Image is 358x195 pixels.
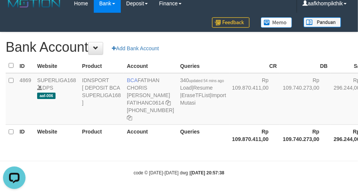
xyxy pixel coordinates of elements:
[34,124,79,146] th: Website
[229,124,280,146] th: Rp 109.870.411,00
[193,85,213,91] a: Resume
[180,85,192,91] a: Load
[79,73,124,125] td: IDNSPORT [ DEPOSIT BCA SUPERLIGA168 ]
[107,42,164,55] a: Add Bank Account
[280,124,331,146] th: Rp 109.740.273,00
[180,77,224,83] span: 340
[124,73,177,125] td: FATIHAN CHORIS [PERSON_NAME] [PHONE_NUMBER]
[37,93,56,99] span: aaf-006
[34,58,79,73] th: Website
[6,40,352,55] h1: Bank Account
[127,100,164,106] a: FATIHANC0614
[3,3,26,25] button: Open LiveChat chat widget
[180,92,226,106] a: Import Mutasi
[177,58,229,73] th: Queries
[17,124,34,146] th: ID
[180,77,226,106] span: | | |
[124,124,177,146] th: Account
[127,77,138,83] span: BCA
[229,58,280,73] th: CR
[79,124,124,146] th: Product
[280,58,331,73] th: DB
[191,170,224,175] strong: [DATE] 20:57:38
[34,73,79,125] td: DPS
[17,73,34,125] td: 4869
[304,17,341,27] img: panduan.png
[189,79,224,83] span: updated 54 mins ago
[134,170,224,175] small: code © [DATE]-[DATE] dwg |
[280,73,331,125] td: Rp 109.740.273,00
[124,58,177,73] th: Account
[229,73,280,125] td: Rp 109.870.411,00
[177,124,229,146] th: Queries
[261,17,292,28] img: Button%20Memo.svg
[37,77,76,83] a: SUPERLIGA168
[182,92,210,98] a: EraseTFList
[17,58,34,73] th: ID
[79,58,124,73] th: Product
[212,17,250,28] img: Feedback.jpg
